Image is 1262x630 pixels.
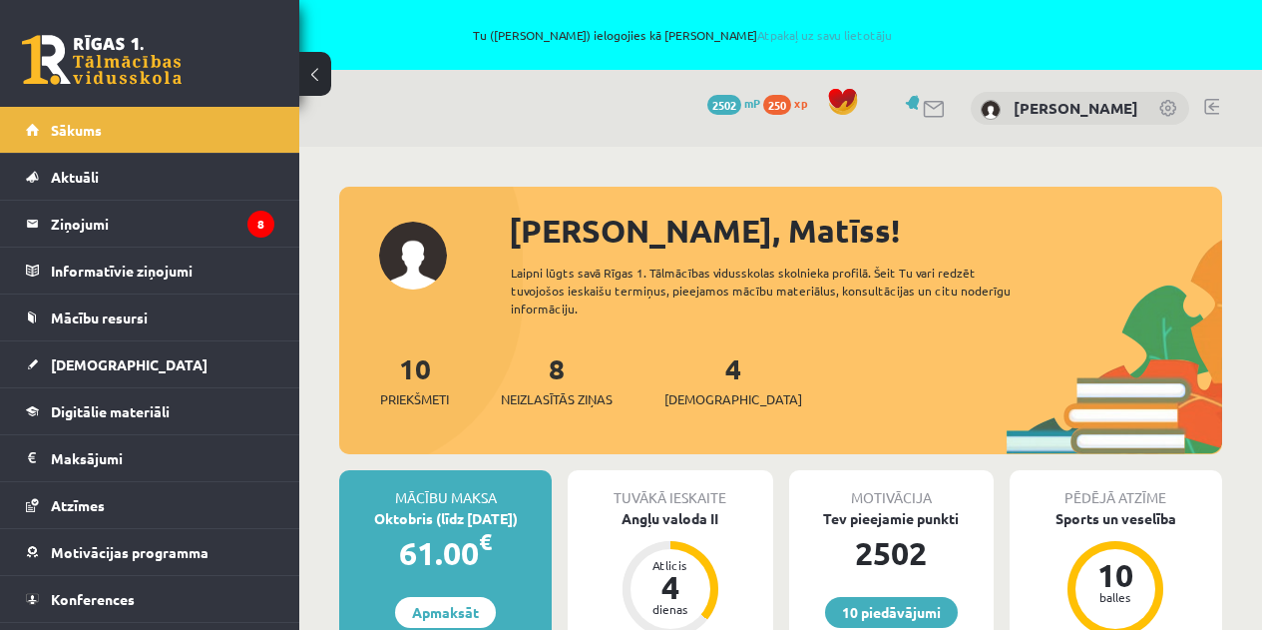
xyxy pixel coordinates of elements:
[51,543,209,561] span: Motivācijas programma
[26,107,274,153] a: Sākums
[568,508,772,529] div: Angļu valoda II
[51,496,105,514] span: Atzīmes
[26,576,274,622] a: Konferences
[509,207,1222,255] div: [PERSON_NAME], Matīss!
[479,527,492,556] span: €
[26,388,274,434] a: Digitālie materiāli
[664,350,802,409] a: 4[DEMOGRAPHIC_DATA]
[51,402,170,420] span: Digitālie materiāli
[22,35,182,85] a: Rīgas 1. Tālmācības vidusskola
[51,121,102,139] span: Sākums
[763,95,817,111] a: 250 xp
[51,309,148,326] span: Mācību resursi
[825,597,958,628] a: 10 piedāvājumi
[1014,98,1138,118] a: [PERSON_NAME]
[1010,508,1222,529] div: Sports un veselība
[51,248,274,294] legend: Informatīvie ziņojumi
[26,435,274,481] a: Maksājumi
[26,482,274,528] a: Atzīmes
[51,435,274,481] legend: Maksājumi
[511,264,1041,317] div: Laipni lūgts savā Rīgas 1. Tālmācības vidusskolas skolnieka profilā. Šeit Tu vari redzēt tuvojošo...
[51,201,274,247] legend: Ziņojumi
[26,201,274,247] a: Ziņojumi8
[744,95,760,111] span: mP
[501,350,613,409] a: 8Neizlasītās ziņas
[664,389,802,409] span: [DEMOGRAPHIC_DATA]
[707,95,741,115] span: 2502
[339,508,552,529] div: Oktobris (līdz [DATE])
[51,590,135,608] span: Konferences
[794,95,807,111] span: xp
[1085,591,1145,603] div: balles
[339,470,552,508] div: Mācību maksa
[380,389,449,409] span: Priekšmeti
[26,154,274,200] a: Aktuāli
[26,529,274,575] a: Motivācijas programma
[640,571,700,603] div: 4
[26,295,274,340] a: Mācību resursi
[789,529,994,577] div: 2502
[568,470,772,508] div: Tuvākā ieskaite
[1010,470,1222,508] div: Pēdējā atzīme
[51,168,99,186] span: Aktuāli
[339,529,552,577] div: 61.00
[395,597,496,628] a: Apmaksāt
[501,389,613,409] span: Neizlasītās ziņas
[981,100,1001,120] img: Matīss Liepiņš
[789,470,994,508] div: Motivācija
[640,559,700,571] div: Atlicis
[757,27,892,43] a: Atpakaļ uz savu lietotāju
[707,95,760,111] a: 2502 mP
[51,355,208,373] span: [DEMOGRAPHIC_DATA]
[763,95,791,115] span: 250
[229,29,1136,41] span: Tu ([PERSON_NAME]) ielogojies kā [PERSON_NAME]
[1085,559,1145,591] div: 10
[26,341,274,387] a: [DEMOGRAPHIC_DATA]
[247,211,274,238] i: 8
[26,248,274,294] a: Informatīvie ziņojumi
[640,603,700,615] div: dienas
[380,350,449,409] a: 10Priekšmeti
[789,508,994,529] div: Tev pieejamie punkti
